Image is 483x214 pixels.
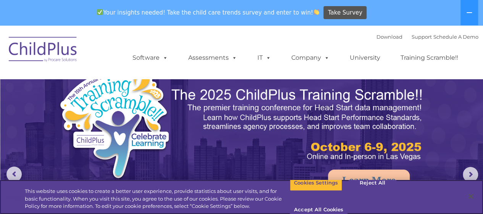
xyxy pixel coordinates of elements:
[412,34,432,40] a: Support
[393,50,466,65] a: Training Scramble!!
[462,188,479,205] button: Close
[125,50,176,65] a: Software
[313,9,319,15] img: 👏
[284,50,337,65] a: Company
[376,34,478,40] font: |
[250,50,279,65] a: IT
[349,175,396,191] button: Reject All
[433,34,478,40] a: Schedule A Demo
[323,6,367,20] a: Take Survey
[342,50,388,65] a: University
[328,6,362,20] span: Take Survey
[5,31,81,70] img: ChildPlus by Procare Solutions
[97,9,103,15] img: ✅
[376,34,402,40] a: Download
[328,170,410,191] a: Learn More
[25,188,290,210] div: This website uses cookies to create a better user experience, provide statistics about user visit...
[106,82,139,88] span: Phone number
[106,51,129,56] span: Last name
[94,5,323,20] span: Your insights needed! Take the child care trends survey and enter to win!
[181,50,245,65] a: Assessments
[290,175,342,191] button: Cookies Settings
